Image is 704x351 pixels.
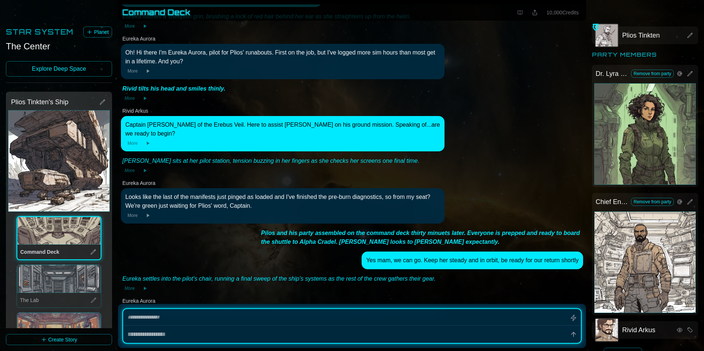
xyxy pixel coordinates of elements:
[544,7,582,18] button: 10,000Credits
[122,167,137,174] button: More
[514,8,526,17] a: View your book
[122,285,137,292] button: More
[686,197,694,206] button: Edit story element
[20,249,59,255] span: Command Deck
[122,274,436,283] div: Eureka settles into the pilot’s chair, running a final sweep of the ship’s systems as the rest of...
[675,69,684,78] button: Speak to character
[125,140,140,147] button: More
[622,30,660,41] span: Plios Tinkten
[17,217,101,245] div: Command Deck
[6,334,112,345] button: Create Story
[529,8,541,17] button: Share this location
[11,97,69,107] span: Plios Tinkten's Ship
[121,35,157,42] div: Eureka Aurora
[686,31,694,40] button: View story element
[121,179,157,187] div: Eureka Aurora
[140,22,150,30] button: Play
[596,197,628,207] span: Chief Engineer [PERSON_NAME]
[675,326,684,334] button: View story element
[121,297,157,305] div: Eureka Aurora
[143,140,153,147] button: Play
[8,110,109,211] button: Edit image
[547,10,579,15] span: 10,000 Credits
[622,325,655,335] span: Rivid Arkus
[592,50,698,59] h2: Party Members
[125,67,140,75] button: More
[17,313,101,340] button: Edit image
[121,107,150,115] div: Rivid Arkus
[596,24,618,46] button: Edit image
[595,84,696,185] button: Edit image
[6,61,112,77] a: Explore Deep Space
[686,69,694,78] button: Edit story element
[125,48,440,66] div: Oh! Hi there I'm Eureka Aurora, pilot for Plios' runabouts. First on the job, but I've logged mor...
[20,297,39,303] span: The Lab
[143,212,153,219] button: Play
[568,313,579,323] button: Generate missing story elements
[17,265,101,293] div: The Lab
[6,27,73,37] h2: Star System
[596,319,618,341] img: Rivid Arkus
[143,67,153,75] button: Play
[631,70,674,78] button: Remove from party
[675,197,684,206] button: Speak to character
[8,110,110,212] div: Plios Tinkten's Ship
[122,157,419,165] div: [PERSON_NAME] sits at her pilot station, tension buzzing in her fingers as she checks her screens...
[596,24,618,46] img: Plios Tinkten
[89,296,98,305] button: View location
[122,95,137,102] button: More
[18,217,100,244] button: Edit image
[140,285,150,292] button: Play
[98,98,107,106] button: Edit story element
[122,22,137,30] button: More
[631,198,674,206] button: Remove from party
[140,95,150,102] button: Play
[596,69,628,79] span: Dr. Lyra Vossfield
[366,256,579,265] div: Yes mam, we can go. Keep her steady and in orbit, be ready for our return shortly
[89,248,98,256] button: View location
[6,41,112,52] div: The Center
[17,265,101,292] button: Edit image
[594,211,696,313] div: Chief Engineer Malik
[125,212,140,219] button: More
[594,83,696,185] div: Dr. Lyra Vossfield
[592,23,599,32] img: Party Leader
[686,326,694,334] button: Chat directly to this player in the group chat
[83,27,112,38] button: Planet
[261,229,582,246] div: Pilos and his party assembled on the command deck thirty minuets later. Everyone is prepped and r...
[595,212,696,313] button: Edit image
[125,193,440,210] div: Looks like the last of the manifests just pinged as loaded and I've finished the pre-burn diagnos...
[17,313,101,341] div: The Mess Hall
[122,84,225,93] div: Rivid tilts his head and smiles thinly.
[122,7,191,18] h1: Command Deck
[125,120,440,138] div: Captain [PERSON_NAME] of the Erebus Veil. Here to assist [PERSON_NAME] on his ground mission. Spe...
[140,167,150,174] button: Play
